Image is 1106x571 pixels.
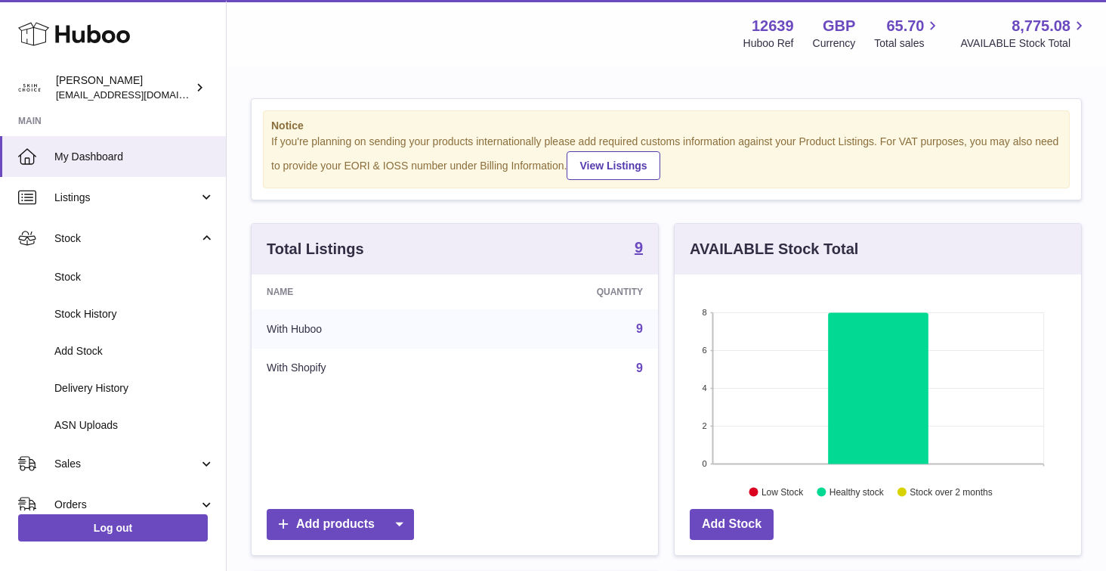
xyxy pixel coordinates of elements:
h3: Total Listings [267,239,364,259]
span: 65.70 [886,16,924,36]
span: Total sales [874,36,941,51]
strong: 12639 [752,16,794,36]
th: Quantity [471,275,658,309]
a: 8,775.08 AVAILABLE Stock Total [960,16,1088,51]
a: Add Stock [690,509,774,540]
text: 2 [702,421,706,430]
span: 8,775.08 [1012,16,1070,36]
span: Orders [54,498,199,512]
td: With Shopify [252,349,471,388]
a: 9 [635,240,643,258]
text: Stock over 2 months [910,486,992,497]
text: Low Stock [762,486,804,497]
div: [PERSON_NAME] [56,73,192,102]
a: 9 [636,362,643,374]
span: My Dashboard [54,150,215,164]
text: 0 [702,459,706,468]
span: ASN Uploads [54,418,215,433]
a: View Listings [567,151,660,180]
span: Stock History [54,307,215,321]
a: Add products [267,509,414,540]
div: Huboo Ref [743,36,794,51]
div: Currency [813,36,856,51]
a: 9 [636,322,643,335]
strong: GBP [823,16,855,36]
text: 4 [702,383,706,393]
span: Stock [54,270,215,284]
strong: Notice [271,119,1061,133]
span: AVAILABLE Stock Total [960,36,1088,51]
a: 65.70 Total sales [874,16,941,51]
img: admin@skinchoice.com [18,76,41,99]
div: If you're planning on sending your products internationally please add required customs informati... [271,135,1061,180]
text: 8 [702,308,706,317]
strong: 9 [635,240,643,255]
td: With Huboo [252,309,471,349]
span: Stock [54,231,199,246]
span: Delivery History [54,381,215,396]
h3: AVAILABLE Stock Total [690,239,858,259]
span: Listings [54,191,199,205]
th: Name [252,275,471,309]
text: Healthy stock [829,486,885,497]
a: Log out [18,514,208,542]
span: [EMAIL_ADDRESS][DOMAIN_NAME] [56,88,222,101]
span: Sales [54,457,199,471]
text: 6 [702,346,706,355]
span: Add Stock [54,344,215,358]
